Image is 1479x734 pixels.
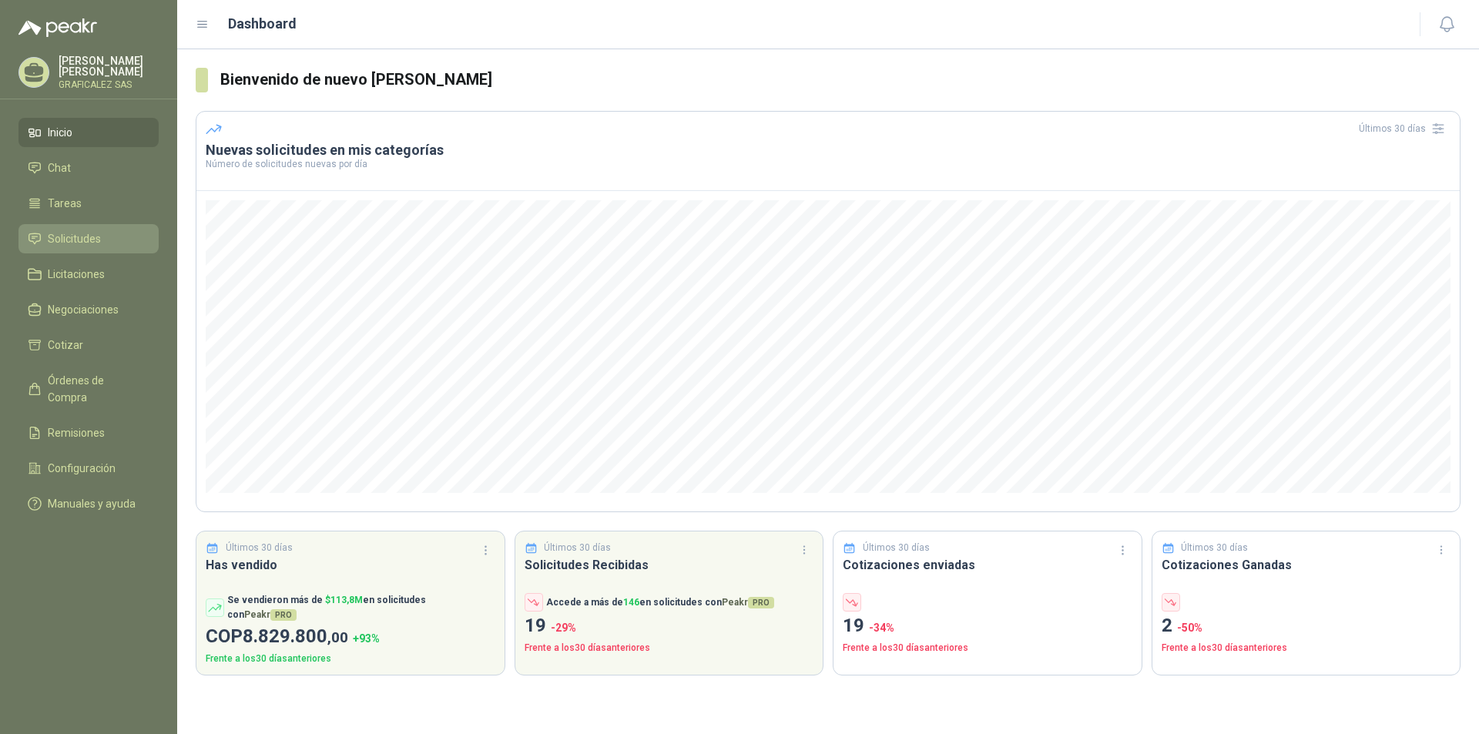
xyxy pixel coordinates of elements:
span: + 93 % [353,632,380,645]
h3: Solicitudes Recibidas [525,555,814,575]
span: PRO [748,597,774,608]
span: Chat [48,159,71,176]
span: Negociaciones [48,301,119,318]
p: [PERSON_NAME] [PERSON_NAME] [59,55,159,77]
span: -50 % [1177,622,1202,634]
span: $ 113,8M [325,595,363,605]
h3: Bienvenido de nuevo [PERSON_NAME] [220,68,1461,92]
span: -34 % [869,622,894,634]
h1: Dashboard [228,13,297,35]
p: Frente a los 30 días anteriores [843,641,1132,655]
p: Accede a más de en solicitudes con [546,595,774,610]
span: Tareas [48,195,82,212]
span: -29 % [551,622,576,634]
a: Cotizar [18,330,159,360]
span: Solicitudes [48,230,101,247]
h3: Cotizaciones Ganadas [1162,555,1451,575]
span: ,00 [327,628,348,646]
p: Frente a los 30 días anteriores [1162,641,1451,655]
span: Peakr [722,597,774,608]
p: Últimos 30 días [544,541,611,555]
p: 19 [843,612,1132,641]
p: COP [206,622,495,652]
a: Manuales y ayuda [18,489,159,518]
a: Órdenes de Compra [18,366,159,412]
span: Configuración [48,460,116,477]
p: 19 [525,612,814,641]
span: Inicio [48,124,72,141]
span: Cotizar [48,337,83,354]
p: Se vendieron más de en solicitudes con [227,593,495,622]
span: PRO [270,609,297,621]
a: Configuración [18,454,159,483]
a: Remisiones [18,418,159,447]
a: Tareas [18,189,159,218]
a: Solicitudes [18,224,159,253]
a: Negociaciones [18,295,159,324]
p: Últimos 30 días [1181,541,1248,555]
span: Remisiones [48,424,105,441]
h3: Cotizaciones enviadas [843,555,1132,575]
p: 2 [1162,612,1451,641]
p: Frente a los 30 días anteriores [525,641,814,655]
p: GRAFICALEZ SAS [59,80,159,89]
span: 8.829.800 [243,625,348,647]
span: 146 [623,597,639,608]
p: Frente a los 30 días anteriores [206,652,495,666]
h3: Nuevas solicitudes en mis categorías [206,141,1450,159]
a: Inicio [18,118,159,147]
p: Últimos 30 días [863,541,930,555]
h3: Has vendido [206,555,495,575]
a: Licitaciones [18,260,159,289]
div: Últimos 30 días [1359,116,1450,141]
span: Manuales y ayuda [48,495,136,512]
p: Últimos 30 días [226,541,293,555]
img: Logo peakr [18,18,97,37]
span: Licitaciones [48,266,105,283]
a: Chat [18,153,159,183]
p: Número de solicitudes nuevas por día [206,159,1450,169]
span: Órdenes de Compra [48,372,144,406]
span: Peakr [244,609,297,620]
